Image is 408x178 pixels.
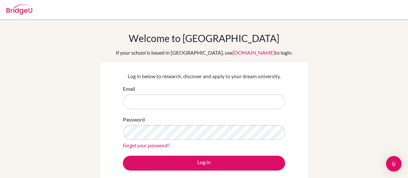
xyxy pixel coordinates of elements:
a: Forgot your password? [123,142,169,148]
img: Bridge-U [6,4,32,15]
p: Log in below to research, discover and apply to your dream university. [123,72,285,80]
div: Open Intercom Messenger [386,156,402,172]
label: Email [123,85,135,93]
h1: Welcome to [GEOGRAPHIC_DATA] [129,32,279,44]
a: [DOMAIN_NAME] [233,49,275,56]
label: Password [123,116,145,123]
button: Log in [123,156,285,171]
div: If your school is based in [GEOGRAPHIC_DATA], use to login. [116,49,293,57]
